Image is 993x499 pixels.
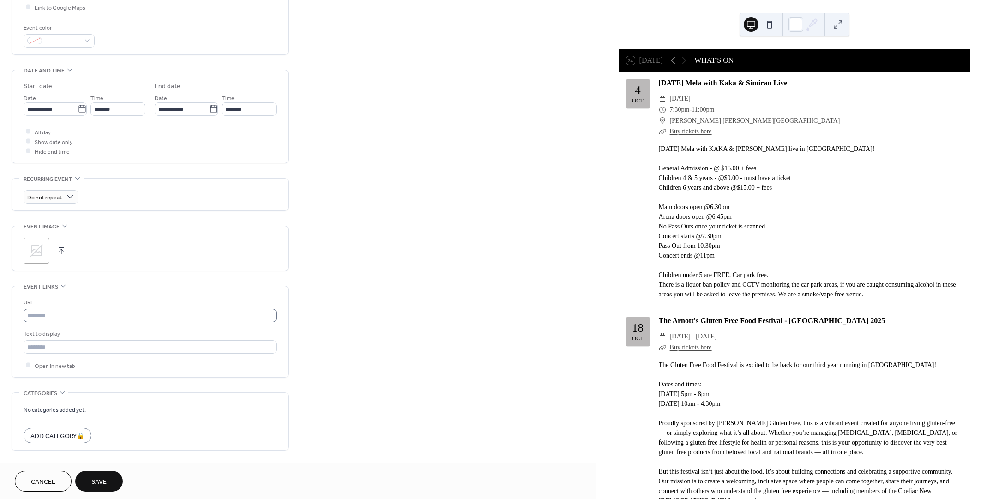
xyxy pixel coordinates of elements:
span: [PERSON_NAME] [PERSON_NAME][GEOGRAPHIC_DATA] [670,115,840,126]
span: - [689,104,692,115]
div: ​ [659,104,666,115]
span: Date and time [24,66,65,76]
a: The Arnott's Gluten Free Food Festival - [GEOGRAPHIC_DATA] 2025 [659,317,885,325]
div: ​ [659,342,666,353]
div: ; [24,238,49,264]
span: No categories added yet. [24,405,86,415]
div: URL [24,298,275,307]
div: Text to display [24,329,275,339]
span: Event links [24,282,58,292]
span: RSVP [24,462,37,471]
span: Link to Google Maps [35,3,85,12]
span: Recurring event [24,174,72,184]
span: Date [24,93,36,103]
div: ​ [659,93,666,104]
span: [DATE] - [DATE] [670,331,717,342]
span: Show date only [35,137,72,147]
button: Cancel [15,471,72,492]
span: Categories [24,389,57,398]
span: Time [90,93,103,103]
span: 7:30pm [670,104,690,115]
div: [DATE] Mela with KAKA & [PERSON_NAME] live in [GEOGRAPHIC_DATA]! General Admission - @ $15.00 + f... [659,144,963,299]
div: 4 [635,84,641,96]
button: Save [75,471,123,492]
span: [DATE] [670,93,691,104]
span: Event image [24,222,60,232]
span: 11:00pm [692,104,714,115]
div: WHAT'S ON [694,55,734,66]
div: 18 [632,322,644,334]
div: End date [155,82,181,91]
span: Do not repeat [27,192,62,203]
div: Start date [24,82,52,91]
div: Oct [632,336,644,342]
span: Save [91,477,107,487]
span: Cancel [31,477,55,487]
div: Oct [632,98,644,104]
span: Time [222,93,235,103]
a: Buy tickets here [670,128,712,135]
span: Open in new tab [35,361,75,371]
div: ​ [659,126,666,137]
div: ​ [659,115,666,126]
div: Event color [24,23,93,33]
span: Date [155,93,167,103]
div: ​ [659,331,666,342]
span: Hide end time [35,147,70,156]
span: All day [35,127,51,137]
a: [DATE] Mela with Kaka & Simiran Live [659,79,788,87]
a: Buy tickets here [670,344,712,351]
